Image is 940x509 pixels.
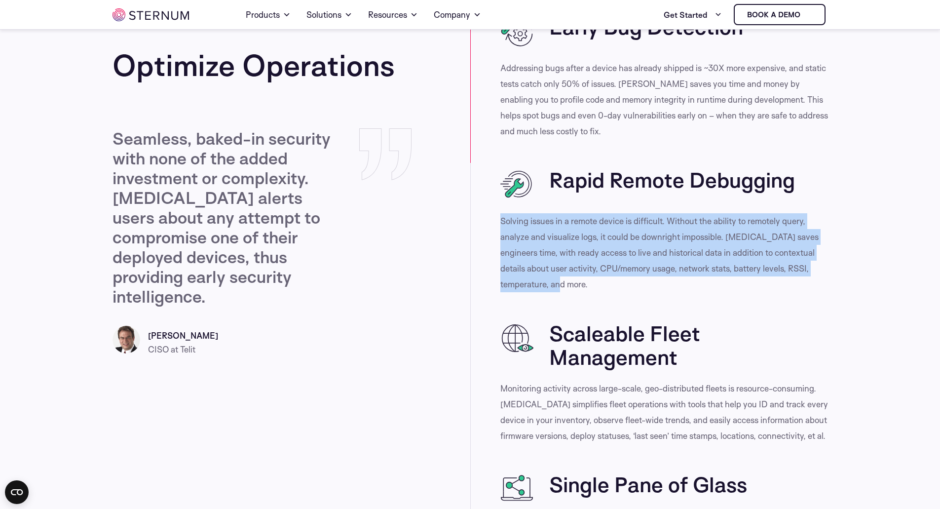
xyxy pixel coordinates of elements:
[500,472,534,506] img: Single Pane of Glass
[113,326,140,353] img: Dr. Mihai Voicu
[500,60,828,139] p: Addressing bugs after a device has already shipped is ~30X more expensive, and static tests catch...
[113,8,189,21] img: sternum iot
[500,381,828,444] p: Monitoring activity across large-scale, geo-distributed fleets is resource-consuming. [MEDICAL_DA...
[368,1,418,29] a: Resources
[434,1,481,29] a: Company
[500,168,534,201] img: Rapid Remote Debugging
[734,4,826,25] a: Book a demo
[549,472,827,496] h3: Single Pane of Glass
[113,128,340,306] p: Seamless, baked-in security with none of the added investment or complexity. [MEDICAL_DATA] alert...
[246,1,291,29] a: Products
[664,5,722,25] a: Get Started
[549,321,827,369] h3: Scaleable Fleet Management
[804,11,812,19] img: sternum iot
[500,213,828,292] p: Solving issues in a remote device is difficult. Without the ability to remotely query, analyze an...
[500,321,534,355] img: Scaleable Fleet Management
[549,15,827,39] h3: Early Bug Detection
[113,49,470,81] h2: Optimize Operations
[148,342,470,357] p: CISO at Telit
[549,168,827,192] h3: Rapid Remote Debugging
[5,480,29,504] button: Open CMP widget
[306,1,352,29] a: Solutions
[148,330,470,342] h3: [PERSON_NAME]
